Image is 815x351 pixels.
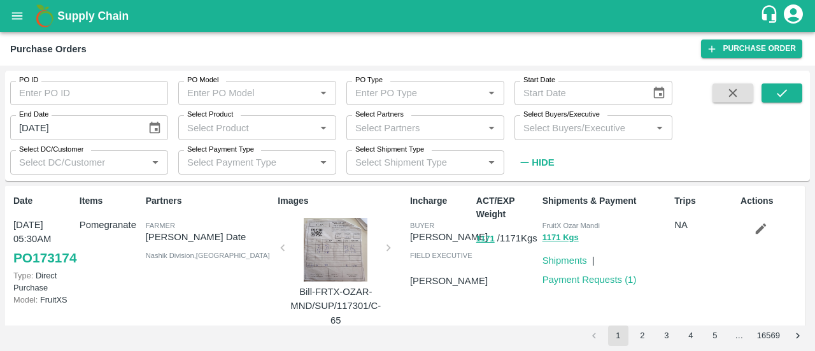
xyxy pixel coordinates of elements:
input: Select Buyers/Executive [518,119,648,136]
input: Start Date [514,81,642,105]
p: Bill-FRTX-OZAR-MND/SUP/117301/C-65 [288,285,383,327]
label: Select Product [187,110,233,120]
p: FruitXS [13,294,74,306]
label: PO Type [355,75,383,85]
button: Go to page 4 [681,326,701,346]
p: Items [80,194,141,208]
button: Open [483,154,500,171]
span: Farmer [146,222,175,229]
label: Select Buyers/Executive [523,110,600,120]
p: ACT/EXP Weight [476,194,537,221]
div: account of current user [782,3,805,29]
div: Purchase Orders [10,41,87,57]
p: Incharge [410,194,471,208]
img: logo [32,3,57,29]
label: End Date [19,110,48,120]
button: Open [483,85,500,101]
span: field executive [410,252,472,259]
button: Hide [514,152,558,173]
span: buyer [410,222,434,229]
button: 1171 Kgs [542,231,579,245]
div: | [587,248,595,268]
a: Payment Requests (1) [542,275,637,285]
button: Open [315,120,332,136]
p: NA [674,218,735,232]
p: [PERSON_NAME] Date [146,230,273,244]
span: FruitX Ozar Mandi [542,222,600,229]
button: page 1 [608,326,628,346]
p: Direct Purchase [13,269,74,294]
button: Open [651,120,668,136]
strong: Hide [532,157,554,168]
button: Go to page 5 [705,326,725,346]
input: Select Payment Type [182,154,295,171]
label: Start Date [523,75,555,85]
span: Model: [13,295,38,304]
input: Enter PO Model [182,85,311,101]
a: Supply Chain [57,7,760,25]
input: Select DC/Customer [14,154,143,171]
button: Open [483,120,500,136]
label: Select Shipment Type [355,145,424,155]
p: Images [278,194,405,208]
p: Date [13,194,74,208]
p: [PERSON_NAME] [410,274,488,288]
b: Supply Chain [57,10,129,22]
p: Partners [146,194,273,208]
button: Choose date, selected date is Aug 1, 2025 [143,116,167,140]
div: … [729,330,749,342]
p: [DATE] 05:30AM [13,218,74,247]
button: Go to page 2 [632,326,653,346]
button: Open [147,154,164,171]
input: Enter PO ID [10,81,168,105]
input: End Date [10,115,138,140]
button: open drawer [3,1,32,31]
p: / 1171 Kgs [476,231,537,246]
p: Actions [741,194,802,208]
button: Go to next page [788,326,808,346]
button: Open [315,154,332,171]
button: Go to page 16569 [753,326,784,346]
button: Go to page 3 [656,326,677,346]
label: PO ID [19,75,38,85]
a: PO173174 [13,247,76,269]
nav: pagination navigation [582,326,810,346]
input: Select Product [182,119,311,136]
input: Select Partners [350,119,479,136]
p: Pomegranate [80,218,141,232]
label: Select Partners [355,110,404,120]
div: customer-support [760,4,782,27]
label: Select DC/Customer [19,145,83,155]
button: Open [315,85,332,101]
label: PO Model [187,75,219,85]
input: Enter PO Type [350,85,479,101]
p: Trips [674,194,735,208]
p: [PERSON_NAME] [410,230,488,244]
p: Shipments & Payment [542,194,670,208]
span: Type: [13,271,33,280]
a: Purchase Order [701,39,802,58]
input: Select Shipment Type [350,154,463,171]
label: Select Payment Type [187,145,254,155]
button: Choose date [647,81,671,105]
span: Nashik Division , [GEOGRAPHIC_DATA] [146,252,270,259]
button: 1171 [476,232,495,247]
a: Shipments [542,255,587,266]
